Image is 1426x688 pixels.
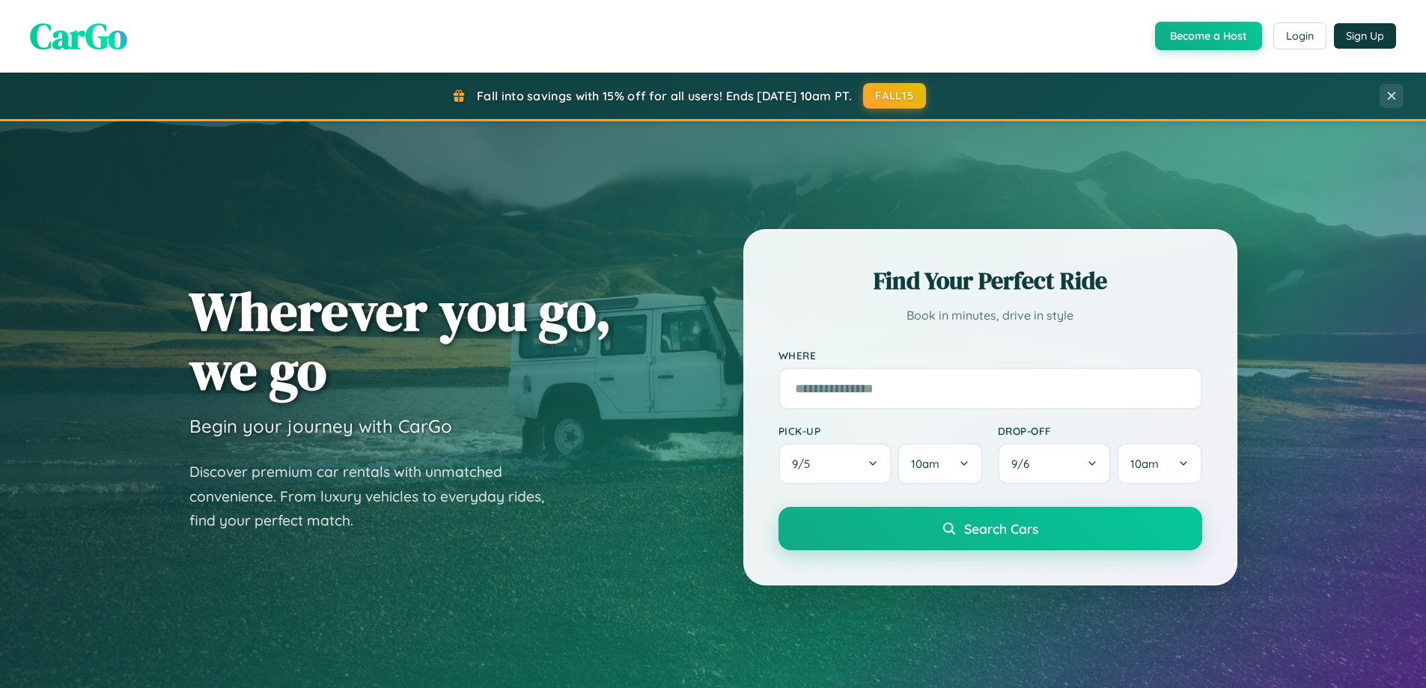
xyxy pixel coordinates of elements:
[778,443,892,484] button: 9/5
[477,88,852,103] span: Fall into savings with 15% off for all users! Ends [DATE] 10am PT.
[863,83,926,109] button: FALL15
[1334,23,1396,49] button: Sign Up
[778,264,1202,297] h2: Find Your Perfect Ride
[778,424,983,437] label: Pick-up
[1155,22,1262,50] button: Become a Host
[189,281,612,400] h1: Wherever you go, we go
[964,520,1038,537] span: Search Cars
[30,11,127,61] span: CarGo
[792,457,817,471] span: 9 / 5
[911,457,939,471] span: 10am
[778,349,1202,362] label: Where
[1117,443,1201,484] button: 10am
[778,507,1202,550] button: Search Cars
[189,415,452,437] h3: Begin your journey with CarGo
[778,305,1202,326] p: Book in minutes, drive in style
[998,443,1112,484] button: 9/6
[189,460,564,533] p: Discover premium car rentals with unmatched convenience. From luxury vehicles to everyday rides, ...
[898,443,982,484] button: 10am
[1011,457,1037,471] span: 9 / 6
[1273,22,1326,49] button: Login
[998,424,1202,437] label: Drop-off
[1130,457,1159,471] span: 10am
